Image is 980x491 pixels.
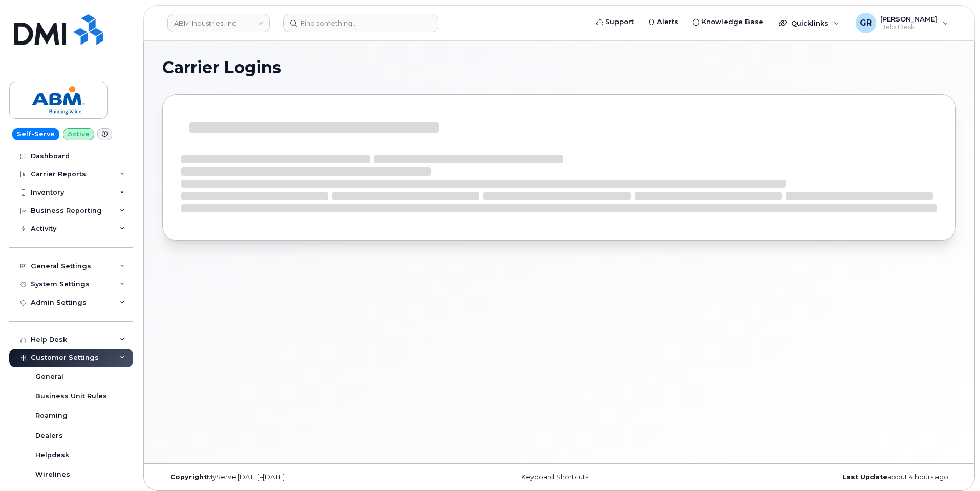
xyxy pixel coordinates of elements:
[842,473,887,481] strong: Last Update
[170,473,207,481] strong: Copyright
[691,473,956,481] div: about 4 hours ago
[162,473,427,481] div: MyServe [DATE]–[DATE]
[162,60,281,75] span: Carrier Logins
[521,473,588,481] a: Keyboard Shortcuts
